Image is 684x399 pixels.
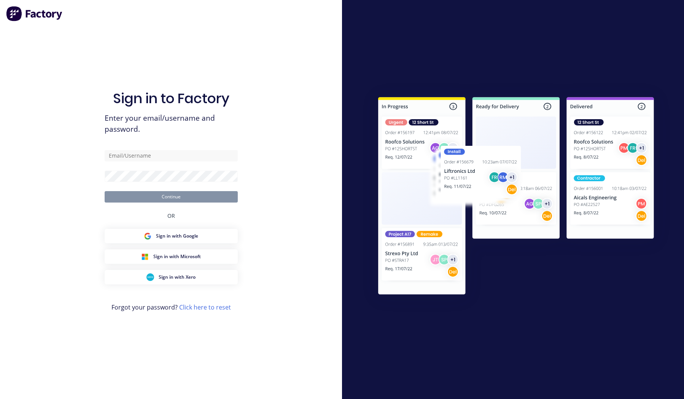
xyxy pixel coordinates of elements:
div: OR [167,203,175,229]
span: Sign in with Microsoft [153,253,201,260]
img: Sign in [361,82,671,313]
button: Google Sign inSign in with Google [105,229,238,243]
span: Sign in with Google [156,233,198,239]
button: Continue [105,191,238,203]
img: Xero Sign in [146,273,154,281]
input: Email/Username [105,150,238,161]
a: Click here to reset [179,303,231,311]
span: Enter your email/username and password. [105,113,238,135]
button: Xero Sign inSign in with Xero [105,270,238,284]
img: Google Sign in [144,232,151,240]
span: Forgot your password? [111,303,231,312]
img: Factory [6,6,63,21]
h1: Sign in to Factory [113,90,229,107]
img: Microsoft Sign in [141,253,149,260]
span: Sign in with Xero [159,274,196,281]
button: Microsoft Sign inSign in with Microsoft [105,249,238,264]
